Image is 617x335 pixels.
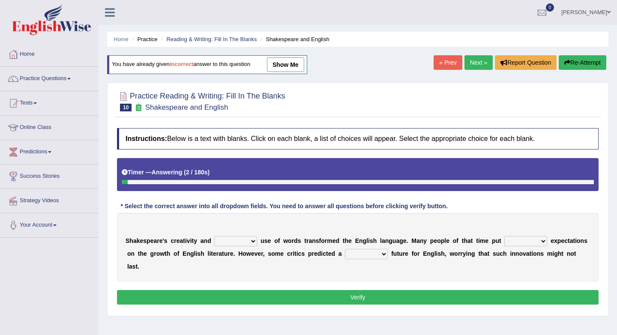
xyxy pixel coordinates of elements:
[301,250,305,257] b: s
[298,250,302,257] b: c
[380,237,382,244] b: l
[584,237,587,244] b: s
[385,237,389,244] b: n
[0,91,98,113] a: Tests
[0,165,98,186] a: Success Stories
[204,237,208,244] b: n
[515,250,519,257] b: n
[570,237,573,244] b: a
[187,237,190,244] b: v
[396,237,399,244] b: a
[559,55,606,70] button: Re-Attempt
[446,237,449,244] b: e
[575,237,577,244] b: i
[278,237,280,244] b: f
[397,250,399,257] b: t
[134,104,143,112] small: Exam occurring question
[129,263,132,270] b: a
[298,237,301,244] b: s
[574,250,576,257] b: t
[366,237,368,244] b: l
[287,250,291,257] b: c
[130,35,157,43] li: Practice
[444,237,446,244] b: l
[570,250,574,257] b: o
[186,169,208,176] b: 2 / 180s
[194,237,197,244] b: y
[137,237,140,244] b: k
[166,36,257,42] a: Reading & Writing: Fill In The Blanks
[427,250,431,257] b: n
[417,250,419,257] b: r
[170,61,194,68] b: incorrect
[275,250,280,257] b: m
[454,250,458,257] b: o
[246,250,251,257] b: w
[0,213,98,235] a: Your Account
[492,237,496,244] b: p
[174,250,177,257] b: o
[485,237,488,244] b: e
[441,237,445,244] b: p
[464,55,493,70] a: Next »
[209,250,211,257] b: i
[323,250,326,257] b: c
[523,250,526,257] b: v
[480,237,485,244] b: m
[526,250,530,257] b: a
[122,169,210,176] h5: Timer —
[165,250,167,257] b: t
[338,250,342,257] b: a
[184,169,186,176] b: (
[138,250,140,257] b: t
[280,250,284,257] b: e
[261,237,264,244] b: u
[150,237,154,244] b: e
[531,250,533,257] b: i
[306,237,308,244] b: r
[344,237,348,244] b: h
[147,237,150,244] b: p
[423,250,427,257] b: E
[391,250,393,257] b: f
[449,250,454,257] b: w
[405,250,408,257] b: e
[321,250,323,257] b: i
[185,237,187,244] b: i
[363,237,367,244] b: g
[317,250,321,257] b: d
[335,237,339,244] b: d
[368,237,370,244] b: i
[495,55,557,70] button: Report Question
[411,237,416,244] b: M
[194,250,196,257] b: l
[190,250,194,257] b: g
[283,237,288,244] b: w
[177,237,180,244] b: e
[201,237,204,244] b: a
[431,250,434,257] b: g
[127,263,129,270] b: l
[463,250,466,257] b: y
[219,250,222,257] b: a
[129,237,133,244] b: h
[208,250,210,257] b: l
[577,237,581,244] b: o
[294,250,297,257] b: t
[255,250,258,257] b: v
[131,250,135,257] b: n
[546,3,554,12] span: 0
[174,237,176,244] b: r
[267,57,304,72] a: show me
[561,237,564,244] b: e
[271,250,275,257] b: o
[493,250,496,257] b: s
[476,237,478,244] b: t
[547,250,552,257] b: m
[163,237,164,244] b: '
[437,250,441,257] b: s
[238,250,243,257] b: H
[183,250,186,257] b: E
[164,237,168,244] b: s
[567,250,571,257] b: n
